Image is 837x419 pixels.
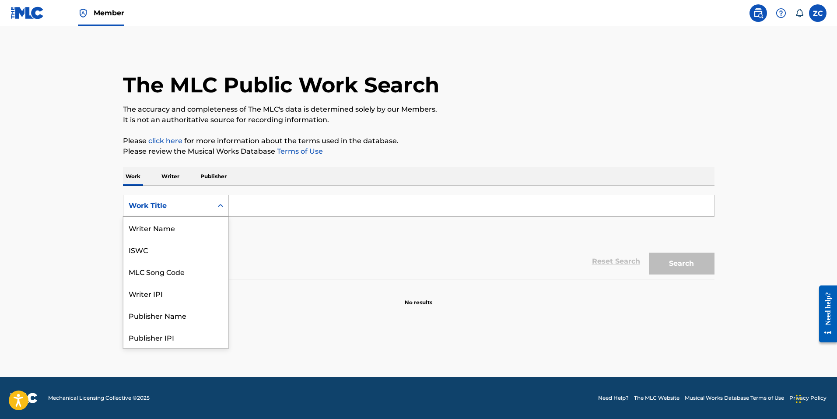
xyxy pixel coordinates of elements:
[123,239,228,261] div: ISWC
[123,104,714,115] p: The accuracy and completeness of The MLC's data is determined solely by our Members.
[123,282,228,304] div: Writer IPI
[812,278,837,349] iframe: Resource Center
[685,394,784,402] a: Musical Works Database Terms of Use
[753,8,763,18] img: search
[198,167,229,186] p: Publisher
[123,326,228,348] div: Publisher IPI
[123,115,714,125] p: It is not an authoritative source for recording information.
[275,147,323,155] a: Terms of Use
[123,146,714,157] p: Please review the Musical Works Database
[123,136,714,146] p: Please for more information about the terms used in the database.
[809,4,826,22] div: User Menu
[159,167,182,186] p: Writer
[123,304,228,326] div: Publisher Name
[123,167,143,186] p: Work
[789,394,826,402] a: Privacy Policy
[78,8,88,18] img: Top Rightsholder
[793,377,837,419] iframe: Chat Widget
[634,394,679,402] a: The MLC Website
[776,8,786,18] img: help
[123,217,228,239] div: Writer Name
[129,201,207,211] div: Work Title
[11,393,38,403] img: logo
[772,4,790,22] div: Help
[123,261,228,282] div: MLC Song Code
[749,4,767,22] a: Public Search
[48,394,150,402] span: Mechanical Licensing Collective © 2025
[598,394,629,402] a: Need Help?
[94,8,124,18] span: Member
[148,137,182,145] a: click here
[405,288,432,306] p: No results
[123,72,439,98] h1: The MLC Public Work Search
[123,195,714,279] form: Search Form
[11,7,44,19] img: MLC Logo
[796,386,801,412] div: Drag
[795,9,804,18] div: Notifications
